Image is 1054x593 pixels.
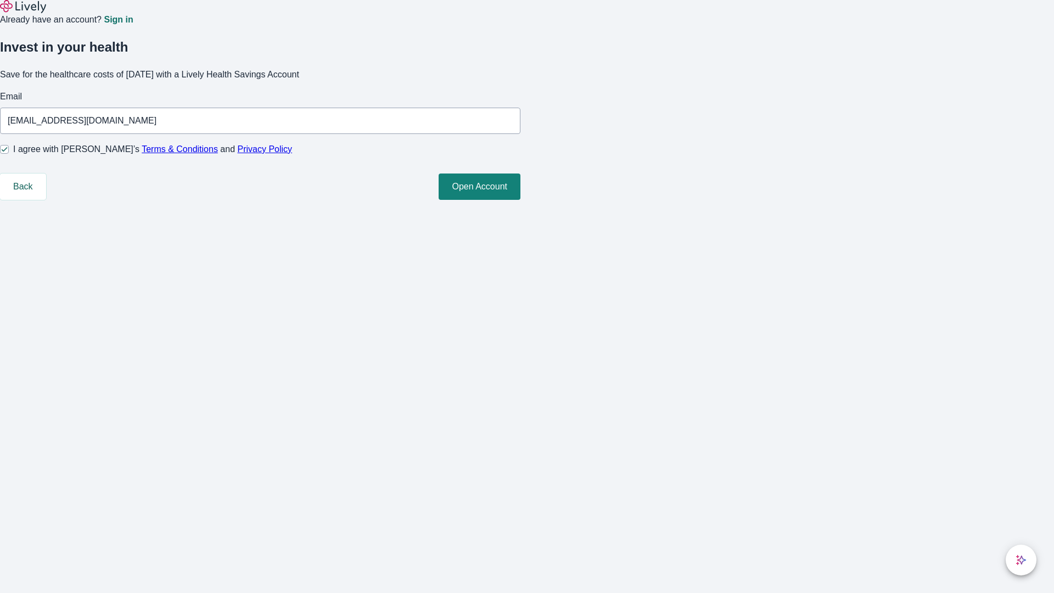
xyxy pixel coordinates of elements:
button: chat [1006,545,1036,575]
span: I agree with [PERSON_NAME]’s and [13,143,292,156]
a: Terms & Conditions [142,144,218,154]
button: Open Account [439,174,520,200]
a: Privacy Policy [238,144,293,154]
a: Sign in [104,15,133,24]
svg: Lively AI Assistant [1016,555,1027,566]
